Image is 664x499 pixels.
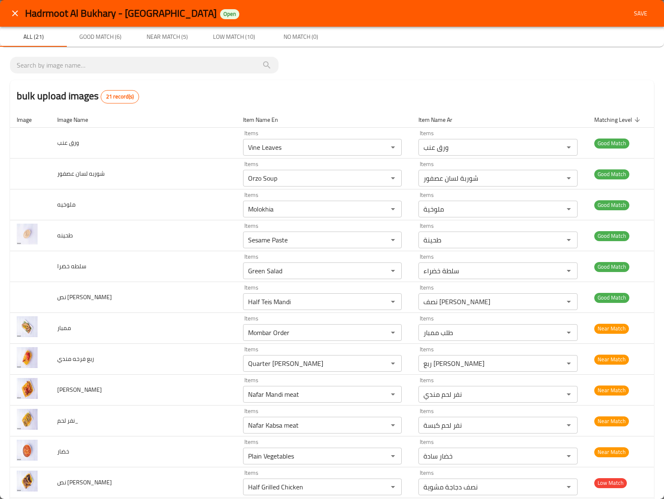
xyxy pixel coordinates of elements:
span: سلطه خضرا [57,261,86,272]
span: Good Match [594,231,629,241]
span: Near Match [594,324,629,333]
button: Open [387,203,399,215]
h2: bulk upload images [17,88,139,103]
button: Open [563,203,575,215]
span: نص [PERSON_NAME] [57,292,112,302]
th: Image [10,112,51,128]
button: Open [563,388,575,400]
span: ربع فرخه مندي [57,353,94,364]
span: 21 record(s) [101,93,139,101]
button: Open [387,358,399,369]
span: Save [631,8,651,19]
button: Open [563,481,575,493]
img: ربع فرخه مندي [17,347,38,368]
span: طحينه [57,230,73,241]
button: Save [627,6,654,21]
span: Image Name [57,115,99,125]
button: Open [563,296,575,307]
span: ورق عنب [57,137,79,148]
span: Good Match [594,293,629,302]
button: Open [563,450,575,462]
button: Open [563,265,575,277]
span: Near Match [594,386,629,395]
img: ممبار [17,316,38,337]
span: Good Match (6) [72,32,129,42]
img: فرخه مندي [17,378,38,399]
button: Open [387,327,399,338]
img: خضار [17,440,38,461]
span: [PERSON_NAME] [57,384,102,395]
span: نص [PERSON_NAME] [57,477,112,488]
span: Near Match [594,416,629,426]
span: Near Match (5) [139,32,195,42]
span: Good Match [594,262,629,272]
img: نص فرخه مشوييه [17,471,38,491]
button: Open [563,172,575,184]
span: ملوخيه [57,199,76,210]
button: Open [387,296,399,307]
th: Item Name Ar [412,112,587,128]
span: Hadrmoot Al Bukhary - [GEOGRAPHIC_DATA] [25,4,217,23]
th: Item Name En [236,112,412,128]
button: Open [563,358,575,369]
span: No Match (0) [272,32,329,42]
span: Low Match [594,478,627,488]
button: Open [387,141,399,153]
button: close [5,3,25,23]
button: Open [387,419,399,431]
span: Low Match (10) [205,32,262,42]
span: ممبار [57,323,71,333]
button: Open [563,234,575,246]
span: All (21) [5,32,62,42]
div: Open [220,9,239,19]
span: خضار [57,446,69,457]
button: Open [387,265,399,277]
span: Near Match [594,447,629,457]
button: Open [387,234,399,246]
span: Good Match [594,200,629,210]
button: Open [387,388,399,400]
img: طحينه [17,224,38,244]
span: Good Match [594,139,629,148]
button: Open [563,327,575,338]
span: Good Match [594,169,629,179]
button: Open [387,450,399,462]
span: Open [220,10,239,18]
span: نفر لحم_ [57,415,79,426]
button: Open [387,172,399,184]
button: Open [563,419,575,431]
button: Open [387,481,399,493]
input: search [17,58,272,72]
img: نفر لحم_ [17,409,38,430]
span: Near Match [594,355,629,364]
span: شوربه لسان عصفور [57,168,105,179]
div: Total records count [101,90,139,103]
button: Open [563,141,575,153]
span: Matching Level [594,115,643,125]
